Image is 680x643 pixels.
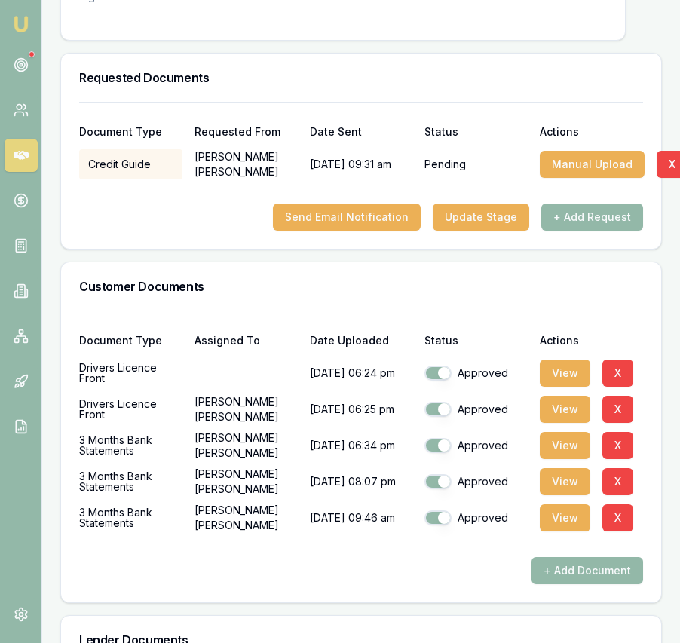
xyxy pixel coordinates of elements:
p: Pending [424,157,466,172]
div: Document Type [79,127,182,137]
p: [PERSON_NAME] [PERSON_NAME] [195,394,298,424]
div: Date Sent [310,127,413,137]
button: X [602,396,633,423]
div: Drivers Licence Front [79,394,182,424]
h3: Customer Documents [79,280,643,292]
div: Approved [424,402,528,417]
div: Assigned To [195,335,298,346]
p: [DATE] 09:46 am [310,503,413,533]
button: View [540,432,590,459]
div: Status [424,127,528,137]
div: Status [424,335,528,346]
button: X [602,432,633,459]
button: Send Email Notification [273,204,421,231]
p: [DATE] 06:25 pm [310,394,413,424]
div: Date Uploaded [310,335,413,346]
button: Update Stage [433,204,529,231]
button: Manual Upload [540,151,645,178]
button: View [540,396,590,423]
p: [PERSON_NAME] [PERSON_NAME] [195,430,298,461]
p: [PERSON_NAME] [PERSON_NAME] [195,503,298,533]
button: X [602,504,633,531]
button: View [540,360,590,387]
button: + Add Document [531,557,643,584]
div: Approved [424,510,528,525]
div: [DATE] 09:31 am [310,149,413,179]
p: [DATE] 08:07 pm [310,467,413,497]
div: Approved [424,474,528,489]
div: Actions [540,335,643,346]
button: View [540,468,590,495]
div: Drivers Licence Front [79,358,182,388]
div: Actions [540,127,643,137]
div: Approved [424,438,528,453]
div: Approved [424,366,528,381]
div: Document Type [79,335,182,346]
img: emu-icon-u.png [12,15,30,33]
div: Credit Guide [79,149,182,179]
div: 3 Months Bank Statements [79,467,182,497]
p: [PERSON_NAME] [PERSON_NAME] [195,467,298,497]
button: X [602,360,633,387]
h3: Requested Documents [79,72,643,84]
div: Requested From [195,127,298,137]
p: [DATE] 06:24 pm [310,358,413,388]
button: + Add Request [541,204,643,231]
div: 3 Months Bank Statements [79,430,182,461]
p: [DATE] 06:34 pm [310,430,413,461]
p: [PERSON_NAME] [PERSON_NAME] [195,149,298,179]
div: 3 Months Bank Statements [79,503,182,533]
button: X [602,468,633,495]
button: View [540,504,590,531]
